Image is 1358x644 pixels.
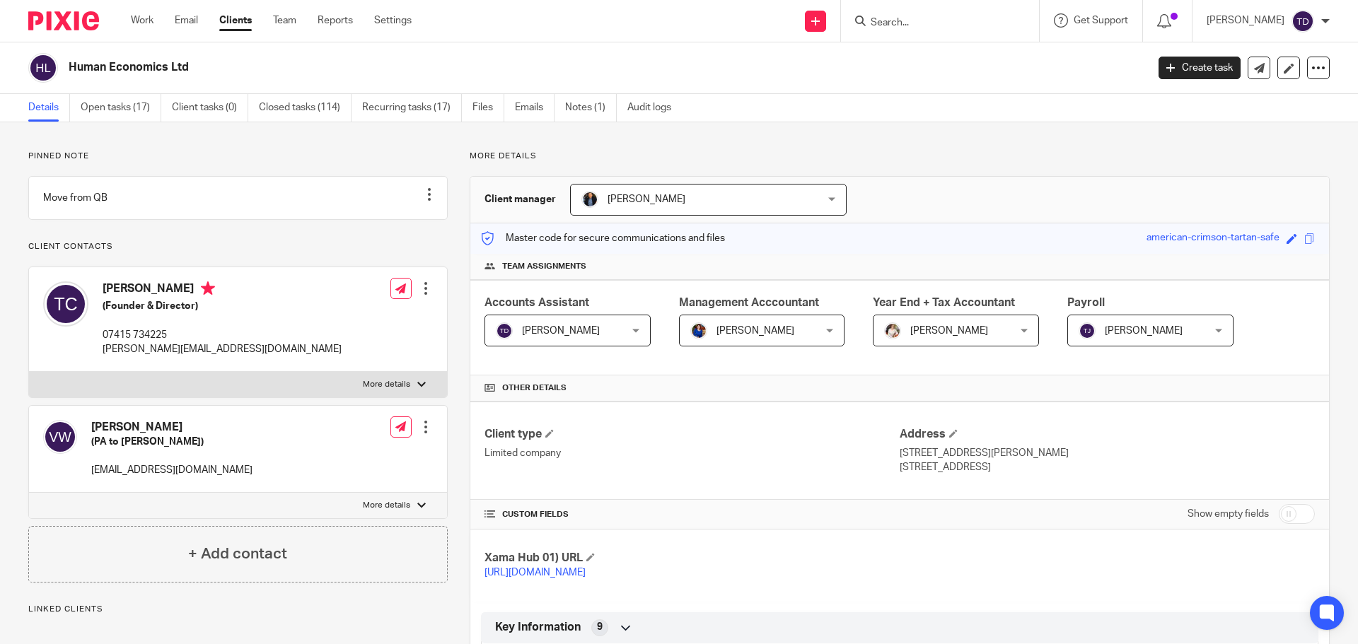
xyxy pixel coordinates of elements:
span: [PERSON_NAME] [910,326,988,336]
a: Emails [515,94,555,122]
p: More details [470,151,1330,162]
span: Payroll [1067,297,1105,308]
h4: [PERSON_NAME] [103,281,342,299]
img: Pixie [28,11,99,30]
h4: CUSTOM FIELDS [484,509,900,520]
a: Audit logs [627,94,682,122]
input: Search [869,17,997,30]
span: Accounts Assistant [484,297,589,308]
a: Email [175,13,198,28]
div: american-crimson-tartan-safe [1147,230,1279,247]
label: Show empty fields [1188,507,1269,521]
img: svg%3E [1292,10,1314,33]
h2: Human Economics Ltd [69,60,924,75]
a: Recurring tasks (17) [362,94,462,122]
h4: Client type [484,427,900,442]
span: Other details [502,382,567,394]
a: Closed tasks (114) [259,94,352,122]
img: martin-hickman.jpg [581,191,598,208]
p: [PERSON_NAME][EMAIL_ADDRESS][DOMAIN_NAME] [103,342,342,356]
p: Client contacts [28,241,448,252]
span: 9 [597,620,603,634]
a: Settings [374,13,412,28]
h4: + Add contact [188,543,287,565]
span: [PERSON_NAME] [1105,326,1183,336]
a: Open tasks (17) [81,94,161,122]
span: Management Acccountant [679,297,819,308]
p: Pinned note [28,151,448,162]
img: Nicole.jpeg [690,322,707,339]
img: Kayleigh%20Henson.jpeg [884,322,901,339]
a: [URL][DOMAIN_NAME] [484,568,586,578]
h3: Client manager [484,192,556,206]
h4: Address [900,427,1315,442]
a: Client tasks (0) [172,94,248,122]
span: Get Support [1074,16,1128,25]
p: Linked clients [28,604,448,615]
a: Create task [1159,57,1241,79]
h4: [PERSON_NAME] [91,420,253,435]
span: Key Information [495,620,581,635]
h5: (PA to [PERSON_NAME]) [91,435,253,449]
p: [STREET_ADDRESS] [900,460,1315,474]
a: Clients [219,13,252,28]
p: Master code for secure communications and files [481,231,725,245]
a: Team [273,13,296,28]
a: Reports [318,13,353,28]
img: svg%3E [43,281,88,327]
span: Year End + Tax Accountant [873,297,1015,308]
a: Details [28,94,70,122]
span: [PERSON_NAME] [716,326,794,336]
span: Team assignments [502,261,586,272]
i: Primary [201,281,215,295]
p: More details [363,379,410,390]
p: [STREET_ADDRESS][PERSON_NAME] [900,446,1315,460]
img: svg%3E [43,420,77,454]
img: svg%3E [1079,322,1096,339]
h4: Xama Hub 01) URL [484,551,900,566]
p: 07415 734225 [103,328,342,342]
p: More details [363,500,410,511]
p: [EMAIL_ADDRESS][DOMAIN_NAME] [91,463,253,477]
a: Files [472,94,504,122]
span: [PERSON_NAME] [522,326,600,336]
img: svg%3E [28,53,58,83]
img: svg%3E [496,322,513,339]
p: Limited company [484,446,900,460]
h5: (Founder & Director) [103,299,342,313]
a: Work [131,13,153,28]
p: [PERSON_NAME] [1207,13,1284,28]
span: [PERSON_NAME] [608,194,685,204]
a: Notes (1) [565,94,617,122]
